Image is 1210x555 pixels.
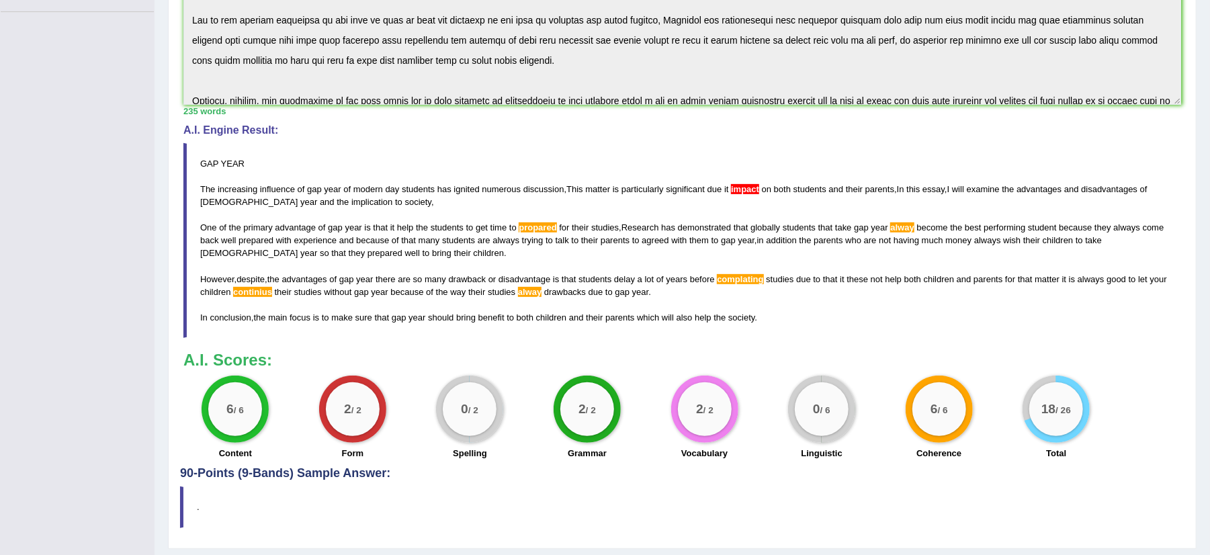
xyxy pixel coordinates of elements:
span: students [431,222,464,232]
span: who [845,235,861,245]
span: their [846,184,863,194]
span: ignited [453,184,479,194]
label: Linguistic [801,447,842,460]
span: the [800,235,812,245]
span: studies [294,287,321,297]
span: not [879,235,891,245]
span: that [823,274,838,284]
span: the [267,274,279,284]
span: main [268,312,287,323]
span: best [965,222,982,232]
span: the [337,197,349,207]
span: significant [666,184,705,194]
span: is [1069,274,1075,284]
span: will [952,184,964,194]
span: gap [328,222,343,232]
small: / 6 [820,406,830,416]
span: that [562,274,576,284]
span: of [392,235,399,245]
span: day [385,184,399,194]
span: the [436,287,448,297]
span: for [559,222,569,232]
span: of [329,274,337,284]
span: back [200,235,218,245]
span: to [711,235,719,245]
small: / 26 [1056,406,1072,416]
span: despite [236,274,265,284]
span: children [200,287,231,297]
span: bring [432,248,451,258]
span: to [1129,274,1136,284]
span: Possible spelling mistake found. (did you mean: Alway) [518,287,542,297]
span: to [605,287,613,297]
span: because [356,235,389,245]
span: that [1018,274,1033,284]
span: agreed [642,235,668,245]
span: children [536,312,567,323]
big: 2 [696,402,703,417]
span: their [1023,235,1040,245]
span: Possible typo: you repeated a whitespace (did you mean: ) [351,184,353,194]
span: year [738,235,754,245]
span: matter [585,184,610,194]
div: 235 words [183,105,1181,118]
span: their [581,235,598,245]
span: essay [922,184,945,194]
span: prepared [239,235,273,245]
span: the [714,312,726,323]
span: to [632,235,640,245]
span: influence [260,184,295,194]
span: year [408,312,425,323]
blockquote: . [180,486,1184,527]
span: disadvantages [1081,184,1137,194]
span: focus [290,312,310,323]
span: YEAR [221,159,245,169]
span: get [476,222,488,232]
span: year [371,287,388,297]
label: Form [342,447,364,460]
span: that [373,222,388,232]
span: parents [601,235,630,245]
b: A.I. Scores: [183,351,272,369]
span: the [254,312,266,323]
span: and [339,235,354,245]
span: having [894,235,919,245]
span: has [437,184,451,194]
span: to [1076,235,1083,245]
span: lot [645,274,654,284]
big: 0 [462,402,469,417]
span: has [661,222,675,232]
span: gap [392,312,406,323]
span: to [571,235,578,245]
span: advantages [1017,184,1062,194]
span: society [405,197,432,207]
span: demonstrated [678,222,732,232]
span: particularly [621,184,664,194]
label: Coherence [916,447,961,460]
span: their [572,222,589,232]
span: gap [307,184,322,194]
span: is [313,312,319,323]
span: is [553,274,559,284]
span: because [390,287,423,297]
span: a [638,274,642,284]
span: gap [615,287,630,297]
span: experience [294,235,337,245]
span: which [637,312,659,323]
label: Content [219,447,252,460]
span: with [276,235,292,245]
span: year [356,274,373,284]
span: with [671,235,687,245]
span: prepared [368,248,402,258]
span: come [1143,222,1164,232]
span: [DEMOGRAPHIC_DATA] [200,197,298,207]
label: Total [1046,447,1066,460]
span: performing [984,222,1025,232]
span: help [885,274,902,284]
span: these [847,274,868,284]
span: numerous [482,184,521,194]
span: their [454,248,471,258]
span: that [734,222,748,232]
span: well [221,235,236,245]
span: children [1043,235,1074,245]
